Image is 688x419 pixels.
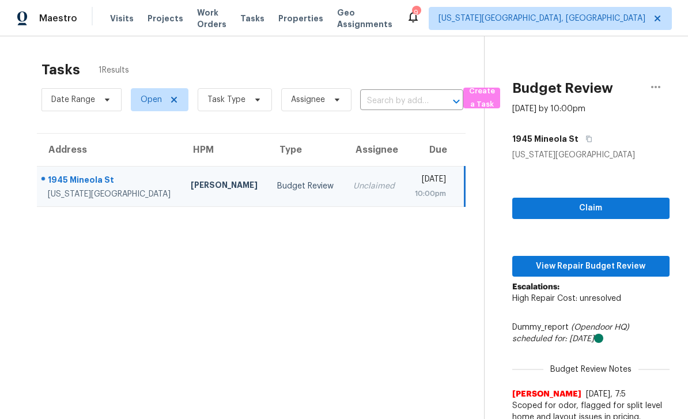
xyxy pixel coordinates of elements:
th: Address [37,134,182,166]
span: Properties [278,13,323,24]
button: Copy Address [579,129,594,149]
span: 1 Results [99,65,129,76]
span: View Repair Budget Review [521,259,660,274]
span: Open [141,94,162,105]
button: View Repair Budget Review [512,256,670,277]
span: Task Type [207,94,245,105]
span: Geo Assignments [337,7,392,30]
div: [US_STATE][GEOGRAPHIC_DATA] [48,188,172,200]
div: 9 [412,7,420,18]
h5: 1945 Mineola St [512,133,579,145]
b: Escalations: [512,283,560,291]
span: Work Orders [197,7,226,30]
i: (Opendoor HQ) [571,323,629,331]
button: Claim [512,198,670,219]
th: Due [405,134,464,166]
span: Budget Review Notes [543,364,638,375]
span: Visits [110,13,134,24]
div: 10:00pm [414,188,445,199]
span: [DATE], 7:5 [586,390,626,398]
th: HPM [182,134,268,166]
div: [DATE] by 10:00pm [512,103,585,115]
span: Assignee [291,94,325,105]
div: [US_STATE][GEOGRAPHIC_DATA] [512,149,670,161]
span: Tasks [240,14,264,22]
div: Dummy_report [512,322,670,345]
div: [PERSON_NAME] [191,179,259,194]
span: Date Range [51,94,95,105]
span: Maestro [39,13,77,24]
button: Create a Task [463,88,500,108]
span: Create a Task [469,85,494,111]
span: Claim [521,201,660,216]
div: [DATE] [414,173,445,188]
span: [US_STATE][GEOGRAPHIC_DATA], [GEOGRAPHIC_DATA] [438,13,645,24]
div: 1945 Mineola St [48,174,172,188]
i: scheduled for: [DATE] [512,335,594,343]
span: [PERSON_NAME] [512,388,581,400]
span: Projects [148,13,183,24]
button: Open [448,93,464,110]
input: Search by address [360,92,431,110]
th: Assignee [344,134,405,166]
th: Type [268,134,344,166]
span: High Repair Cost: unresolved [512,295,621,303]
h2: Tasks [41,64,80,76]
h2: Budget Review [512,82,613,94]
div: Unclaimed [353,180,395,192]
div: Budget Review [277,180,335,192]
